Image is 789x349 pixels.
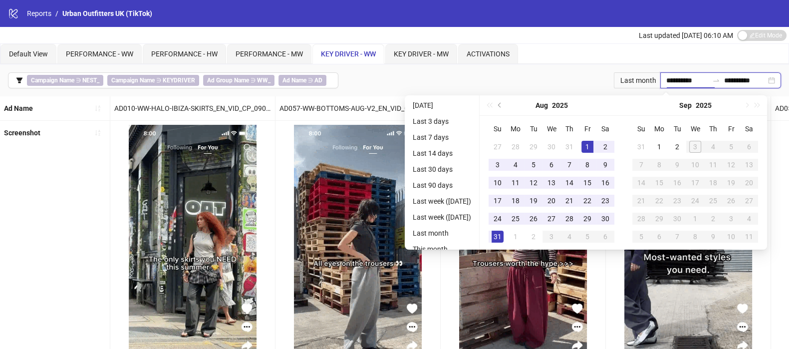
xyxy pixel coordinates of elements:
[525,228,542,246] td: 2025-09-02
[635,141,647,153] div: 31
[31,77,74,84] b: Campaign Name
[525,174,542,192] td: 2025-08-12
[492,195,504,207] div: 17
[599,213,611,225] div: 30
[704,210,722,228] td: 2025-10-02
[525,210,542,228] td: 2025-08-26
[653,231,665,243] div: 6
[535,95,548,115] button: Choose a month
[596,210,614,228] td: 2025-08-30
[525,156,542,174] td: 2025-08-05
[712,76,720,84] span: swap-right
[492,213,504,225] div: 24
[163,77,195,84] b: KEYDRIVER
[650,210,668,228] td: 2025-09-29
[635,231,647,243] div: 5
[25,8,53,19] a: Reports
[492,177,504,189] div: 10
[650,120,668,138] th: Mo
[409,115,475,127] li: Last 3 days
[722,174,740,192] td: 2025-09-19
[689,141,701,153] div: 3
[689,213,701,225] div: 1
[542,156,560,174] td: 2025-08-06
[704,174,722,192] td: 2025-09-18
[635,159,647,171] div: 7
[686,120,704,138] th: We
[578,210,596,228] td: 2025-08-29
[563,159,575,171] div: 7
[563,177,575,189] div: 14
[560,120,578,138] th: Th
[686,228,704,246] td: 2025-10-08
[614,72,660,88] div: Last month
[722,210,740,228] td: 2025-10-03
[409,99,475,111] li: [DATE]
[563,231,575,243] div: 4
[668,174,686,192] td: 2025-09-16
[704,156,722,174] td: 2025-09-11
[409,243,475,255] li: This month
[492,159,504,171] div: 3
[704,138,722,156] td: 2025-09-04
[409,179,475,191] li: Last 90 days
[275,96,440,120] div: AD057-WW-BOTTOMS-AUG-V2_EN_VID_CP_05082029_F_CC_SC24_USP11_WW
[743,159,755,171] div: 13
[635,195,647,207] div: 21
[560,174,578,192] td: 2025-08-14
[650,192,668,210] td: 2025-09-22
[707,177,719,189] div: 18
[27,75,103,86] span: ∋
[689,231,701,243] div: 8
[599,231,611,243] div: 6
[507,174,525,192] td: 2025-08-11
[489,120,507,138] th: Su
[632,138,650,156] td: 2025-08-31
[740,228,758,246] td: 2025-10-11
[596,192,614,210] td: 2025-08-23
[707,195,719,207] div: 25
[560,192,578,210] td: 2025-08-21
[668,120,686,138] th: Tu
[689,177,701,189] div: 17
[527,159,539,171] div: 5
[653,159,665,171] div: 8
[542,228,560,246] td: 2025-09-03
[542,210,560,228] td: 2025-08-27
[409,163,475,175] li: Last 30 days
[599,141,611,153] div: 2
[510,177,522,189] div: 11
[743,231,755,243] div: 11
[722,228,740,246] td: 2025-10-10
[679,95,692,115] button: Choose a month
[725,213,737,225] div: 3
[686,138,704,156] td: 2025-09-03
[542,120,560,138] th: We
[563,213,575,225] div: 28
[507,120,525,138] th: Mo
[495,95,506,115] button: Previous month (PageUp)
[542,174,560,192] td: 2025-08-13
[578,228,596,246] td: 2025-09-05
[525,120,542,138] th: Tu
[722,156,740,174] td: 2025-09-12
[507,138,525,156] td: 2025-07-28
[8,72,338,88] button: Campaign Name ∋ NEST_Campaign Name ∋ KEYDRIVERAd Group Name ∋ WW_Ad Name ∋ AD
[599,195,611,207] div: 23
[722,192,740,210] td: 2025-09-26
[107,75,199,86] span: ∋
[707,231,719,243] div: 9
[236,50,303,58] span: PERFORMANCE - MW
[409,147,475,159] li: Last 14 days
[507,228,525,246] td: 2025-09-01
[545,231,557,243] div: 3
[686,156,704,174] td: 2025-09-10
[725,159,737,171] div: 12
[671,141,683,153] div: 2
[725,177,737,189] div: 19
[394,50,449,58] span: KEY DRIVER - MW
[527,141,539,153] div: 29
[650,138,668,156] td: 2025-09-01
[743,177,755,189] div: 20
[689,159,701,171] div: 10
